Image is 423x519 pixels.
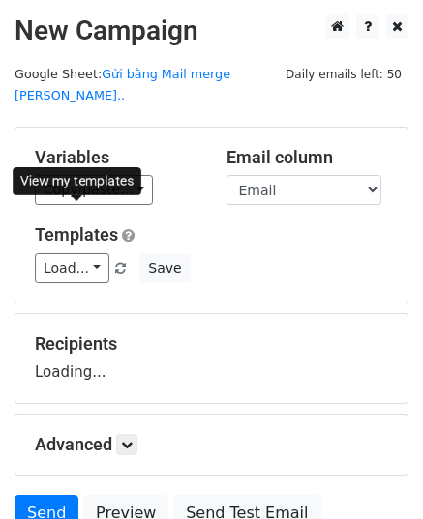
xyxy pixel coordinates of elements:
div: View my templates [13,167,141,195]
h5: Variables [35,147,197,168]
span: Daily emails left: 50 [279,64,408,85]
a: Templates [35,224,118,245]
h5: Recipients [35,333,388,355]
small: Google Sheet: [15,67,230,103]
a: Load... [35,253,109,283]
a: Daily emails left: 50 [279,67,408,81]
div: Loading... [35,333,388,384]
h5: Email column [227,147,389,168]
a: Gửi bằng Mail merge [PERSON_NAME].. [15,67,230,103]
h5: Advanced [35,434,388,455]
button: Save [139,253,190,283]
h2: New Campaign [15,14,408,47]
